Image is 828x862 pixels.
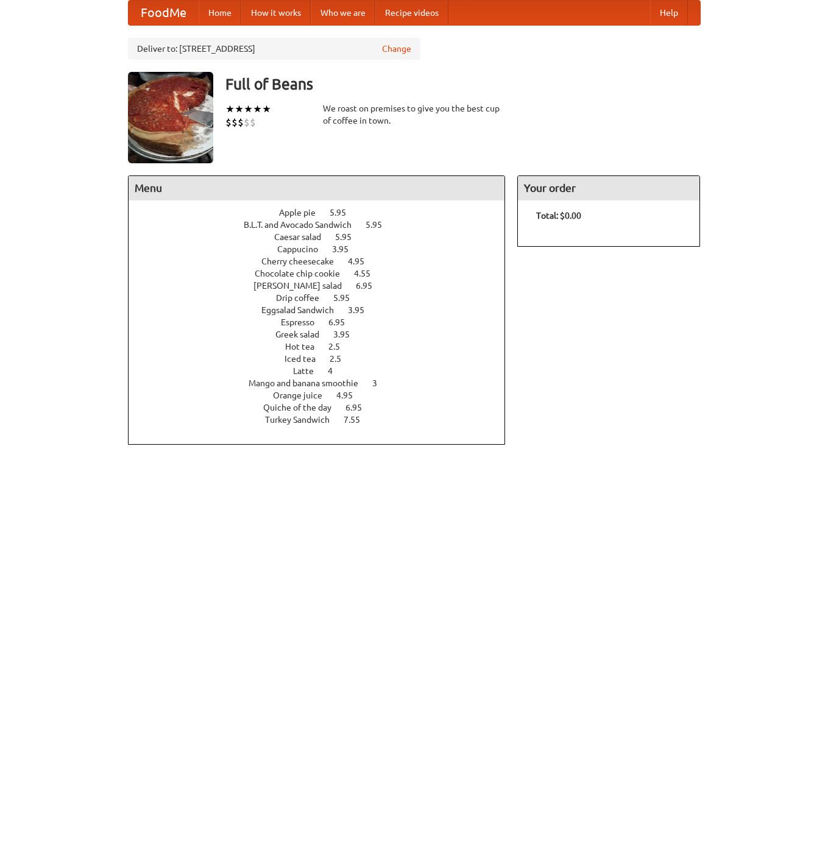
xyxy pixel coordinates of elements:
a: Drip coffee 5.95 [276,293,372,303]
a: Eggsalad Sandwich 3.95 [261,305,387,315]
span: 5.95 [333,293,362,303]
div: Deliver to: [STREET_ADDRESS] [128,38,420,60]
a: Cappucino 3.95 [277,244,371,254]
span: 5.95 [335,232,364,242]
span: 2.5 [330,354,353,364]
span: 2.5 [328,342,352,352]
span: [PERSON_NAME] salad [253,281,354,291]
span: Eggsalad Sandwich [261,305,346,315]
span: Cherry cheesecake [261,256,346,266]
a: Latte 4 [293,366,355,376]
a: How it works [241,1,311,25]
a: Quiche of the day 6.95 [263,403,384,412]
a: Help [650,1,688,25]
span: Turkey Sandwich [265,415,342,425]
span: 3.95 [333,330,362,339]
a: Change [382,43,411,55]
span: 6.95 [356,281,384,291]
span: Mango and banana smoothie [249,378,370,388]
li: ★ [262,102,271,116]
span: 4.95 [336,390,365,400]
span: 4.95 [348,256,377,266]
li: $ [244,116,250,129]
li: ★ [244,102,253,116]
span: Greek salad [275,330,331,339]
div: We roast on premises to give you the best cup of coffee in town. [323,102,506,127]
span: Chocolate chip cookie [255,269,352,278]
span: Cappucino [277,244,330,254]
span: 3.95 [332,244,361,254]
a: Caesar salad 5.95 [274,232,374,242]
span: Orange juice [273,390,334,400]
span: Drip coffee [276,293,331,303]
h4: Menu [129,176,505,200]
span: 3.95 [348,305,377,315]
a: Chocolate chip cookie 4.55 [255,269,393,278]
a: Orange juice 4.95 [273,390,375,400]
li: $ [238,116,244,129]
img: angular.jpg [128,72,213,163]
span: 6.95 [328,317,357,327]
span: B.L.T. and Avocado Sandwich [244,220,364,230]
a: Hot tea 2.5 [285,342,363,352]
a: Home [199,1,241,25]
li: $ [232,116,238,129]
span: 4 [328,366,345,376]
li: ★ [253,102,262,116]
li: ★ [235,102,244,116]
a: Who we are [311,1,375,25]
a: Apple pie 5.95 [279,208,369,217]
span: 3 [372,378,389,388]
span: Caesar salad [274,232,333,242]
a: Turkey Sandwich 7.55 [265,415,383,425]
span: 5.95 [330,208,358,217]
span: Espresso [281,317,327,327]
span: Quiche of the day [263,403,344,412]
a: Greek salad 3.95 [275,330,372,339]
a: Cherry cheesecake 4.95 [261,256,387,266]
b: Total: $0.00 [536,211,581,221]
a: Mango and banana smoothie 3 [249,378,400,388]
a: Iced tea 2.5 [285,354,364,364]
h3: Full of Beans [225,72,701,96]
span: Hot tea [285,342,327,352]
li: $ [225,116,232,129]
a: [PERSON_NAME] salad 6.95 [253,281,395,291]
span: Apple pie [279,208,328,217]
span: Iced tea [285,354,328,364]
a: B.L.T. and Avocado Sandwich 5.95 [244,220,405,230]
span: Latte [293,366,326,376]
a: Espresso 6.95 [281,317,367,327]
h4: Your order [518,176,699,200]
span: 5.95 [366,220,394,230]
a: Recipe videos [375,1,448,25]
a: FoodMe [129,1,199,25]
li: ★ [225,102,235,116]
li: $ [250,116,256,129]
span: 4.55 [354,269,383,278]
span: 6.95 [345,403,374,412]
span: 7.55 [344,415,372,425]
